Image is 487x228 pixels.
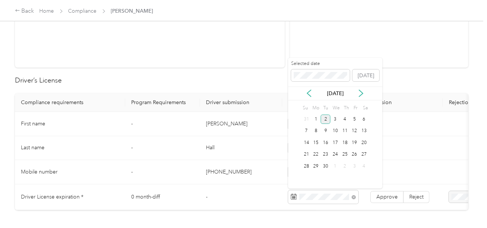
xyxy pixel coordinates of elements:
div: 1 [330,162,340,171]
div: Su [302,103,309,113]
p: [DATE] [320,90,351,97]
div: 11 [340,127,350,136]
span: [PERSON_NAME] [111,7,153,15]
div: 7 [302,127,311,136]
label: Selected date [291,60,350,67]
td: - [125,160,200,184]
div: 2 [340,162,350,171]
a: Home [40,8,54,14]
div: 8 [311,127,321,136]
button: [DATE] [352,69,379,81]
div: 6 [359,115,369,124]
td: Last name [15,136,125,160]
div: Fr [352,103,359,113]
div: 18 [340,138,350,147]
div: 9 [321,127,330,136]
div: Mo [311,103,320,113]
td: - [125,112,200,136]
div: Back [15,7,34,16]
div: 26 [350,150,360,159]
div: 10 [330,127,340,136]
div: 21 [302,150,311,159]
span: Last name [21,144,44,151]
td: - [125,136,200,160]
span: Approve [376,194,398,200]
div: 12 [350,127,360,136]
td: - [200,184,282,210]
th: Driver submission [200,93,282,112]
div: 25 [340,150,350,159]
div: 1 [311,115,321,124]
span: Driver License expiration * [21,194,83,200]
th: Program Requirements [125,93,200,112]
div: 5 [350,115,360,124]
div: Th [343,103,350,113]
div: 17 [330,138,340,147]
td: 0 month-diff [125,184,200,210]
th: Decision [364,93,443,112]
div: 3 [330,115,340,124]
span: Reject [409,194,423,200]
div: 24 [330,150,340,159]
div: Sa [362,103,369,113]
span: First name [21,121,45,127]
div: 4 [340,115,350,124]
td: First name [15,112,125,136]
div: 13 [359,127,369,136]
div: 28 [302,162,311,171]
div: 22 [311,150,321,159]
div: 14 [302,138,311,147]
div: 31 [302,115,311,124]
h2: Driver’s License [15,75,468,85]
td: [PHONE_NUMBER] [200,160,282,184]
div: 29 [311,162,321,171]
div: 19 [350,138,360,147]
div: We [332,103,340,113]
div: 20 [359,138,369,147]
div: 4 [359,162,369,171]
div: Tu [322,103,329,113]
div: 3 [350,162,360,171]
a: Compliance [68,8,97,14]
div: 15 [311,138,321,147]
th: Compliance requirements [15,93,125,112]
td: Driver License expiration * [15,184,125,210]
iframe: Everlance-gr Chat Button Frame [445,186,487,228]
div: 23 [321,150,330,159]
span: Mobile number [21,169,58,175]
td: Mobile number [15,160,125,184]
div: 30 [321,162,330,171]
div: 27 [359,150,369,159]
div: 2 [321,115,330,124]
td: Hall [200,136,282,160]
th: Reviewer input [282,93,364,112]
td: [PERSON_NAME] [200,112,282,136]
div: 16 [321,138,330,147]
